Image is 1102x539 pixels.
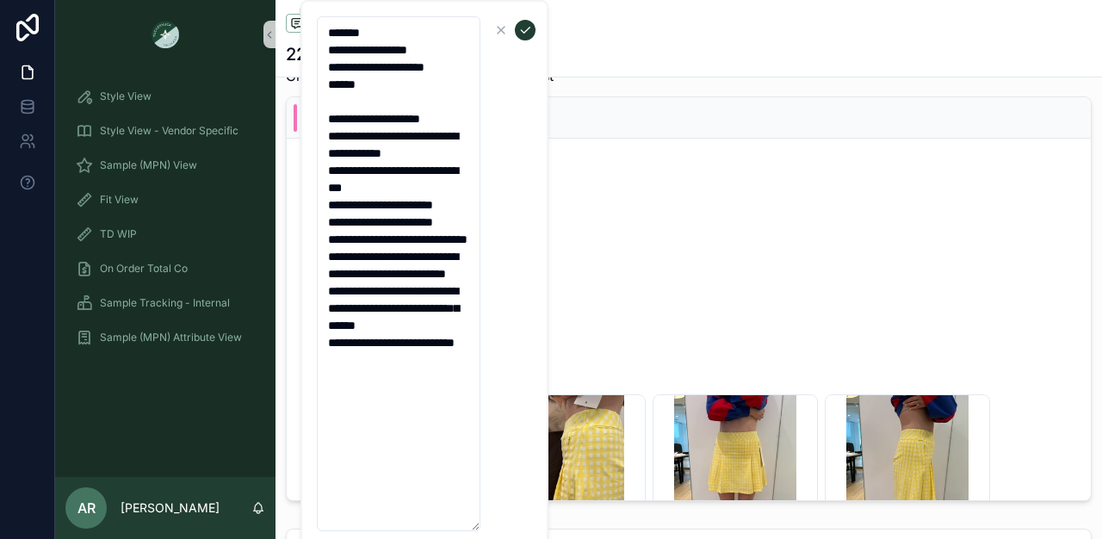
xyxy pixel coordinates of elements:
span: Sample (MPN) Attribute View [100,331,242,344]
div: scrollable content [55,69,275,375]
span: TD WIP [100,227,137,241]
a: Sample Tracking - Internal [65,288,265,319]
p: [PERSON_NAME] [121,499,220,517]
span: Fit View [100,193,139,207]
a: Sample (MPN) Attribute View [65,322,265,353]
span: AR [77,498,96,518]
span: 3 [300,3,318,21]
button: 3 [286,14,308,35]
span: Fit Photos [307,373,1070,387]
img: App logo [152,21,179,48]
a: Style View [65,81,265,112]
a: TD WIP [65,219,265,250]
span: [DATE] FIT STATUS: Proto STYLE NUMBER: 22-096G NOTES: -bubbling at WB seam -darts are angled out ... [314,146,1063,352]
span: Sample Tracking - Internal [100,296,230,310]
h1: 22-096G - Yellow Gingham [286,42,509,66]
span: Style View - Vendor Specific [100,124,238,138]
a: On Order Total Co [65,253,265,284]
a: Fit View [65,184,265,215]
span: On Order Total Co [100,262,188,276]
span: Style View [100,90,152,103]
a: Sample (MPN) View [65,150,265,181]
span: Sample (MPN) View [100,158,197,172]
a: Style View - Vendor Specific [65,115,265,146]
